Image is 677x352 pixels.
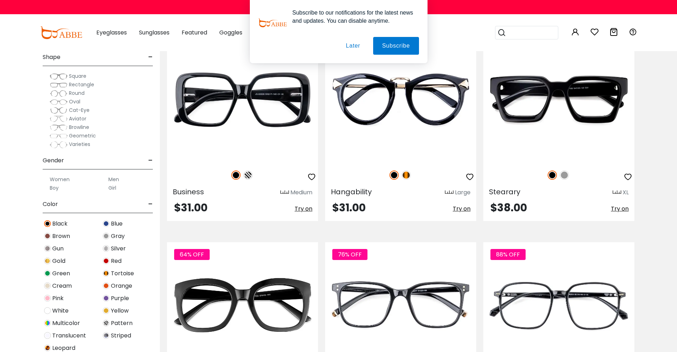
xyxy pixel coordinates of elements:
span: Hangability [331,187,372,197]
span: Multicolor [52,319,80,327]
img: Pattern [243,170,253,180]
span: 76% OFF [332,249,367,260]
img: Black [548,170,557,180]
span: Pattern [111,319,133,327]
button: Subscribe [373,37,419,55]
span: Try on [295,205,312,213]
span: Gender [43,152,64,169]
span: $38.00 [490,200,527,215]
span: Pink [52,294,64,303]
img: Gray [103,233,109,239]
span: - [148,152,153,169]
span: Browline [69,124,89,131]
span: 88% OFF [490,249,526,260]
label: Women [50,175,70,184]
span: Square [69,72,86,80]
span: Round [69,90,85,97]
span: Translucent [52,331,86,340]
img: Cat-Eye.png [50,107,68,114]
img: Multicolor [44,320,51,326]
img: notification icon [258,9,287,37]
img: size ruler [613,190,621,195]
span: Blue [111,220,123,228]
span: Varieties [69,141,90,148]
button: Try on [295,202,312,215]
img: Gun [44,245,51,252]
img: Black [231,170,241,180]
img: White [44,307,51,314]
img: Gold [44,258,51,264]
img: Oval.png [50,98,68,105]
span: Stearary [489,187,520,197]
img: Gray [560,170,569,180]
div: Large [455,188,471,197]
img: Rectangle.png [50,81,68,88]
img: Silver [103,245,109,252]
span: $31.00 [332,200,366,215]
img: size ruler [280,190,289,195]
div: XL [623,188,629,197]
img: Green [44,270,51,277]
div: Subscribe to our notifications for the latest news and updates. You can disable anytime. [287,9,419,25]
span: Silver [111,244,126,253]
span: Brown [52,232,70,240]
span: Black [52,220,68,228]
span: Tortoise [111,269,134,278]
span: White [52,307,69,315]
label: Men [108,175,119,184]
img: Pink [44,295,51,302]
img: Blue [103,220,109,227]
img: Varieties.png [50,141,68,148]
span: 64% OFF [174,249,210,260]
img: Geometric.png [50,132,68,140]
img: Yellow [103,307,109,314]
span: Gold [52,257,65,265]
span: Striped [111,331,131,340]
span: Cream [52,282,72,290]
label: Boy [50,184,59,192]
span: Cat-Eye [69,107,90,114]
span: Try on [611,205,629,213]
img: Cream [44,282,51,289]
span: Geometric [69,132,96,139]
span: Business [173,187,204,197]
img: Tortoise [103,270,109,277]
button: Try on [453,202,471,215]
img: Round.png [50,90,68,97]
img: size ruler [445,190,453,195]
span: Red [111,257,122,265]
img: Pattern [103,320,109,326]
span: Aviator [69,115,86,122]
img: Purple [103,295,109,302]
img: Black Stearary - Acetate ,Universal Bridge Fit [483,37,634,163]
span: Color [43,196,58,213]
img: Tortoise [402,170,411,180]
img: Aviator.png [50,115,68,123]
img: Black Hangability - Acetate,Metal ,Universal Bridge Fit [325,37,476,163]
span: Green [52,269,70,278]
img: Leopard [44,345,51,351]
img: Browline.png [50,124,68,131]
span: Purple [111,294,129,303]
div: Medium [290,188,312,197]
span: $31.00 [174,200,208,215]
span: Rectangle [69,81,94,88]
button: Try on [611,202,629,215]
span: Orange [111,282,132,290]
span: Gray [111,232,125,240]
img: Square.png [50,73,68,80]
span: Try on [453,205,471,213]
a: Black Business - Acetate ,Universal Bridge Fit [167,37,318,163]
span: Yellow [111,307,129,315]
img: Brown [44,233,51,239]
span: - [148,196,153,213]
span: Gun [52,244,64,253]
span: Oval [69,98,80,105]
label: Girl [108,184,116,192]
img: Black [389,170,399,180]
img: Translucent [44,332,51,339]
img: Red [103,258,109,264]
img: Black [44,220,51,227]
